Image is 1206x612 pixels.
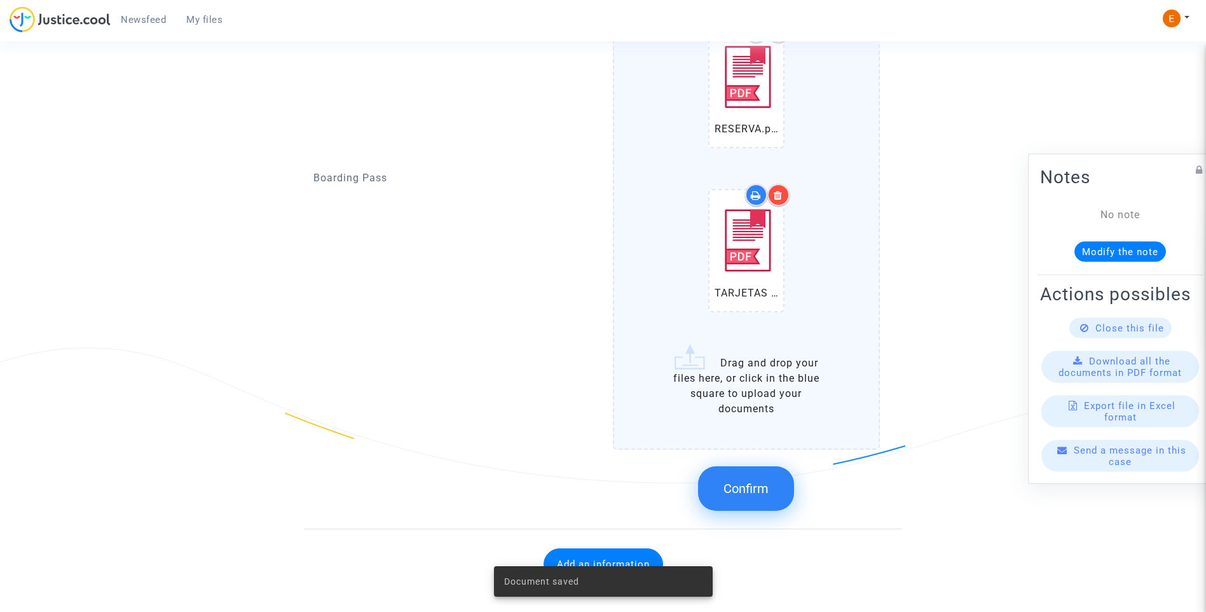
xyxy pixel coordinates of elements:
span: My files [186,14,223,25]
span: Confirm [723,481,769,496]
span: Document saved [504,575,579,588]
button: Add an information [544,548,663,580]
p: Boarding Pass [313,170,594,186]
span: Newsfeed [121,14,166,25]
span: Export file in Excel format [1084,400,1175,423]
h2: Notes [1040,166,1200,188]
div: No note [1059,207,1181,223]
img: jc-logo.svg [10,6,111,32]
h2: Actions possibles [1040,283,1200,305]
a: Newsfeed [111,10,176,29]
button: Confirm [698,466,794,511]
span: Download all the documents in PDF format [1059,356,1182,379]
span: Close this file [1095,323,1164,334]
img: ACg8ocIeiFvHKe4dA5oeRFd_CiCnuxWUEc1A2wYhRJE3TTWt=s96-c [1163,10,1181,27]
button: Modify the note [1074,242,1166,262]
a: My files [176,10,233,29]
span: Send a message in this case [1074,445,1186,468]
